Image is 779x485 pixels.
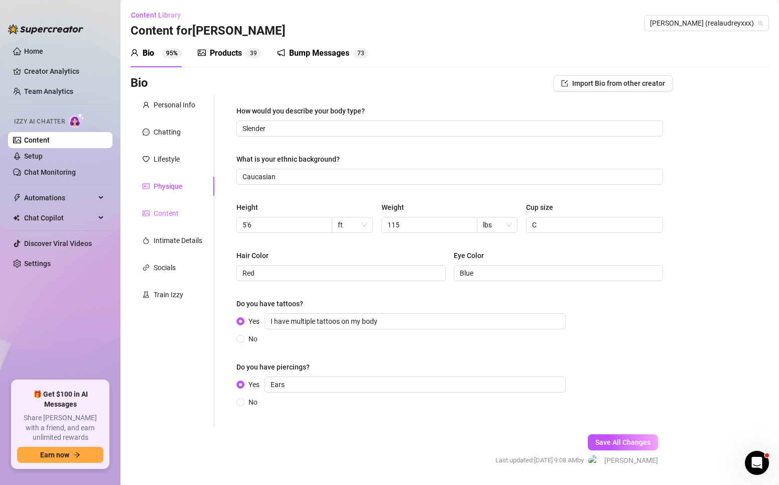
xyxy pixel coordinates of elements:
a: Creator Analytics [24,63,104,79]
span: thunderbolt [13,194,21,202]
span: fire [143,237,150,244]
div: Intimate Details [154,235,202,246]
h3: Content for [PERSON_NAME] [131,23,286,39]
a: Team Analytics [24,87,73,95]
span: picture [143,210,150,217]
a: Home [24,47,43,55]
span: 🎁 Get $100 in AI Messages [17,390,103,409]
div: Physique [154,181,182,192]
sup: 95% [162,48,182,58]
div: Personal Info [154,99,195,110]
label: Height [236,202,265,213]
div: Train Izzy [154,289,183,300]
input: Cup size [532,219,655,230]
input: Eye Color [460,268,655,279]
span: user [131,49,139,57]
span: team [757,20,763,26]
span: link [143,264,150,271]
a: Settings [24,260,51,268]
span: ft [338,217,367,232]
label: Eye Color [454,250,491,261]
input: How would you describe your body type? [242,123,655,134]
label: Do you have piercings? [236,361,317,373]
div: Hair Color [236,250,269,261]
div: Do you have piercings? [236,361,310,373]
input: What is your ethnic background? [242,171,655,182]
span: import [561,80,568,87]
label: Cup size [526,202,560,213]
div: Content [154,208,179,219]
div: Eye Color [454,250,484,261]
img: Kelli Roberts [588,455,600,466]
h3: Bio [131,75,148,91]
label: How would you describe your body type? [236,105,372,116]
div: What is your ethnic background? [236,154,340,165]
img: AI Chatter [69,113,84,128]
div: Bio [143,47,154,59]
div: Height [236,202,258,213]
label: What is your ethnic background? [236,154,347,165]
button: Earn nowarrow-right [17,447,103,463]
span: Yes [244,313,570,329]
span: Audrey (realaudreyxxx) [650,16,763,31]
div: Chatting [154,127,181,138]
span: 3 [361,50,364,57]
button: Save All Changes [588,434,658,450]
span: user [143,101,150,108]
sup: 39 [246,48,261,58]
span: idcard [143,183,150,190]
span: Automations [24,190,95,206]
sup: 73 [353,48,368,58]
span: lbs [483,217,512,232]
img: logo-BBDzfeDw.svg [8,24,83,34]
span: heart [143,156,150,163]
span: Save All Changes [595,438,651,446]
span: No [244,333,262,344]
span: Content Library [131,11,181,19]
label: Do you have tattoos? [236,298,310,309]
span: Chat Copilot [24,210,95,226]
img: Chat Copilot [13,214,20,221]
span: message [143,129,150,136]
span: Izzy AI Chatter [14,117,65,127]
span: [PERSON_NAME] [604,455,658,466]
label: Hair Color [236,250,276,261]
div: Cup size [526,202,553,213]
span: Share [PERSON_NAME] with a friend, and earn unlimited rewards [17,413,103,443]
input: Yes [265,313,566,329]
span: notification [277,49,285,57]
div: Do you have tattoos? [236,298,303,309]
label: Weight [381,202,411,213]
span: Import Bio from other creator [572,79,665,87]
input: Yes [265,377,566,393]
a: Discover Viral Videos [24,239,92,248]
span: Yes [244,377,570,393]
iframe: Intercom live chat [745,451,769,475]
input: Weight [387,219,469,230]
span: picture [198,49,206,57]
a: Chat Monitoring [24,168,76,176]
div: Socials [154,262,176,273]
span: 3 [250,50,253,57]
div: Products [210,47,242,59]
span: No [244,397,262,408]
span: experiment [143,291,150,298]
span: Last updated: [DATE] 9:08 AM by [495,455,584,465]
span: 9 [253,50,257,57]
span: Earn now [40,451,69,459]
input: Height [242,219,324,230]
div: Lifestyle [154,154,180,165]
div: How would you describe your body type? [236,105,365,116]
a: Content [24,136,50,144]
a: Setup [24,152,43,160]
input: Hair Color [242,268,438,279]
div: Weight [381,202,404,213]
span: arrow-right [73,451,80,458]
div: Bump Messages [289,47,349,59]
button: Content Library [131,7,189,23]
span: 7 [357,50,361,57]
button: Import Bio from other creator [553,75,673,91]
